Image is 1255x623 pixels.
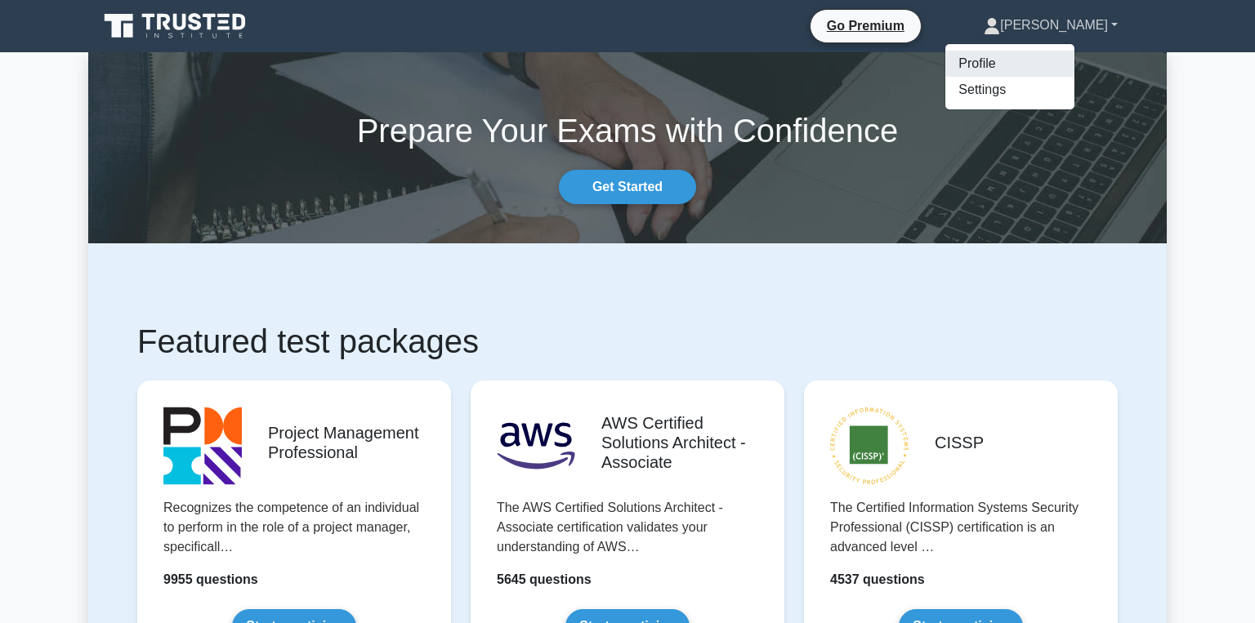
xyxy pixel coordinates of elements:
[817,16,914,36] a: Go Premium
[945,9,1157,42] a: [PERSON_NAME]
[559,170,696,204] a: Get Started
[137,322,1118,361] h1: Featured test packages
[945,43,1075,110] ul: [PERSON_NAME]
[945,51,1074,77] a: Profile
[945,77,1074,103] a: Settings
[88,111,1167,150] h1: Prepare Your Exams with Confidence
